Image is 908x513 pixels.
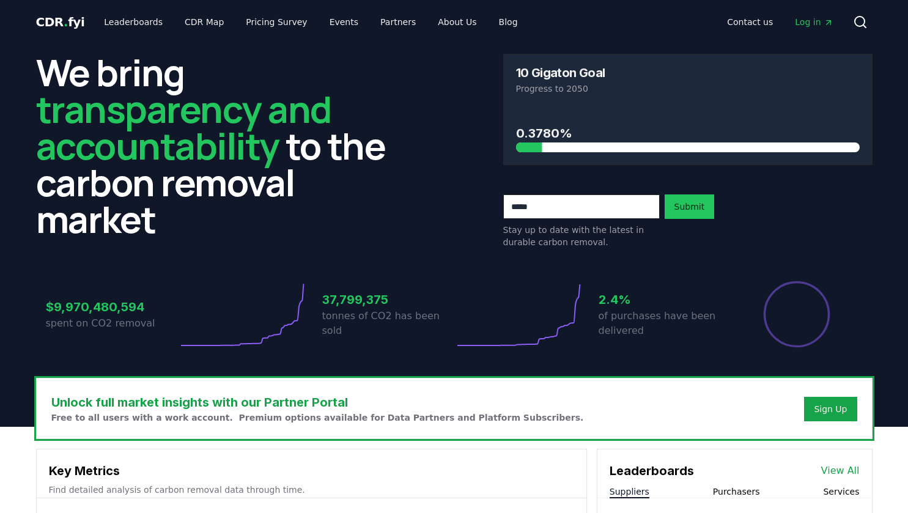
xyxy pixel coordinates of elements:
[717,11,783,33] a: Contact us
[94,11,527,33] nav: Main
[36,13,85,31] a: CDR.fyi
[821,463,860,478] a: View All
[46,298,178,316] h3: $9,970,480,594
[489,11,528,33] a: Blog
[371,11,426,33] a: Partners
[428,11,486,33] a: About Us
[610,485,649,498] button: Suppliers
[36,15,85,29] span: CDR fyi
[322,290,454,309] h3: 37,799,375
[665,194,715,219] button: Submit
[717,11,843,33] nav: Main
[64,15,68,29] span: .
[49,484,574,496] p: Find detailed analysis of carbon removal data through time.
[94,11,172,33] a: Leaderboards
[49,462,574,480] h3: Key Metrics
[320,11,368,33] a: Events
[785,11,843,33] a: Log in
[516,83,860,95] p: Progress to 2050
[795,16,833,28] span: Log in
[599,290,731,309] h3: 2.4%
[36,54,405,237] h2: We bring to the carbon removal market
[599,309,731,338] p: of purchases have been delivered
[36,84,331,171] span: transparency and accountability
[823,485,859,498] button: Services
[322,309,454,338] p: tonnes of CO2 has been sold
[713,485,760,498] button: Purchasers
[762,280,831,349] div: Percentage of sales delivered
[516,67,605,79] h3: 10 Gigaton Goal
[804,397,857,421] button: Sign Up
[503,224,660,248] p: Stay up to date with the latest in durable carbon removal.
[610,462,694,480] h3: Leaderboards
[46,316,178,331] p: spent on CO2 removal
[814,403,847,415] a: Sign Up
[175,11,234,33] a: CDR Map
[51,412,584,424] p: Free to all users with a work account. Premium options available for Data Partners and Platform S...
[51,393,584,412] h3: Unlock full market insights with our Partner Portal
[516,124,860,142] h3: 0.3780%
[236,11,317,33] a: Pricing Survey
